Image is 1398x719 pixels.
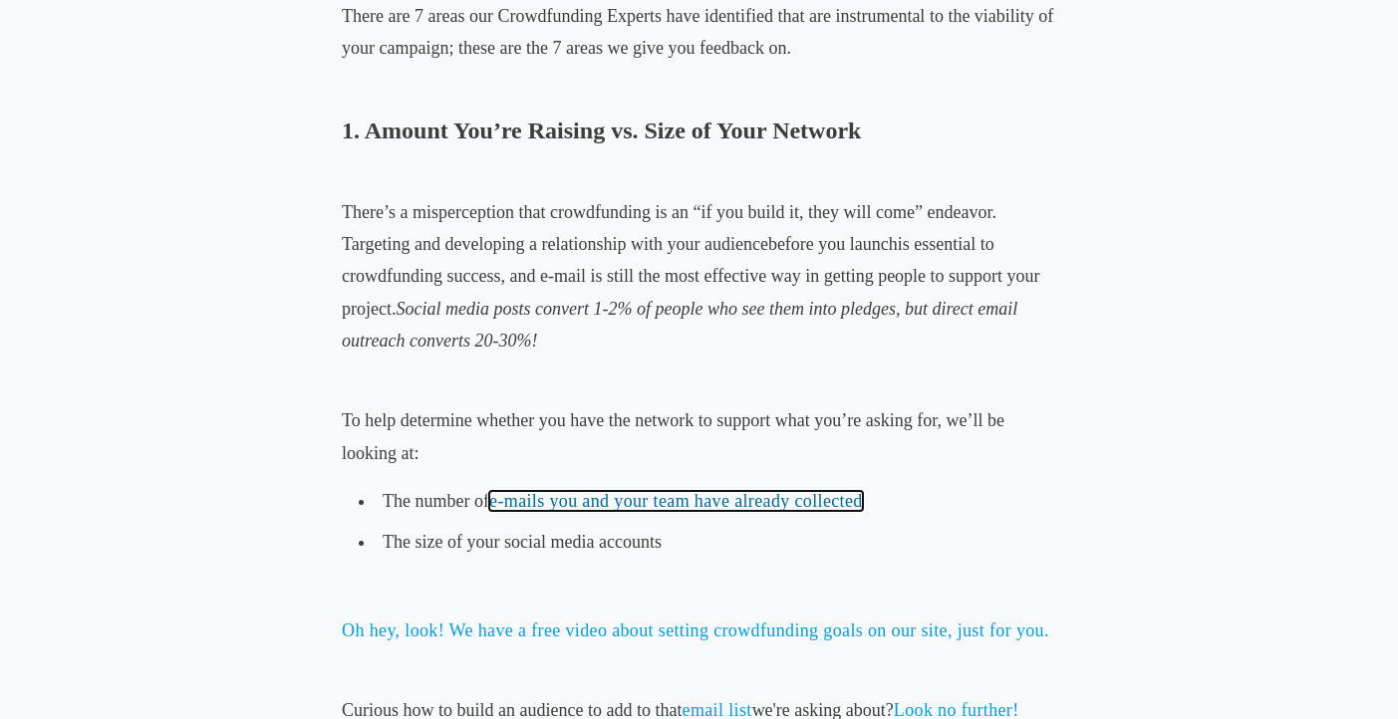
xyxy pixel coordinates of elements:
a: Oh hey, look! We have a free video about setting crowdfunding goals on our site, just for you. [342,620,1049,640]
em: Social media posts convert 1-2% of people who see them into pledges, but direct email outreach co... [342,299,1017,351]
span: The number of [383,491,863,511]
span: There are 7 areas our Crowdfunding Experts have identified that are instrumental to the viability... [342,6,1053,58]
span: There’s a misperception that crowdfunding is an “if you build it, they will come” endeavor. Targe... [342,202,996,254]
span: The size of your social media accounts [383,532,662,552]
a: e-mails you and your team have already collected [489,491,863,511]
span: before you launch [768,234,898,254]
b: 1. Amount You’re Raising vs. Size of Your Network [342,118,861,143]
span: To help determine whether you have the network to support what you’re asking for, we’ll be lookin... [342,410,1004,462]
